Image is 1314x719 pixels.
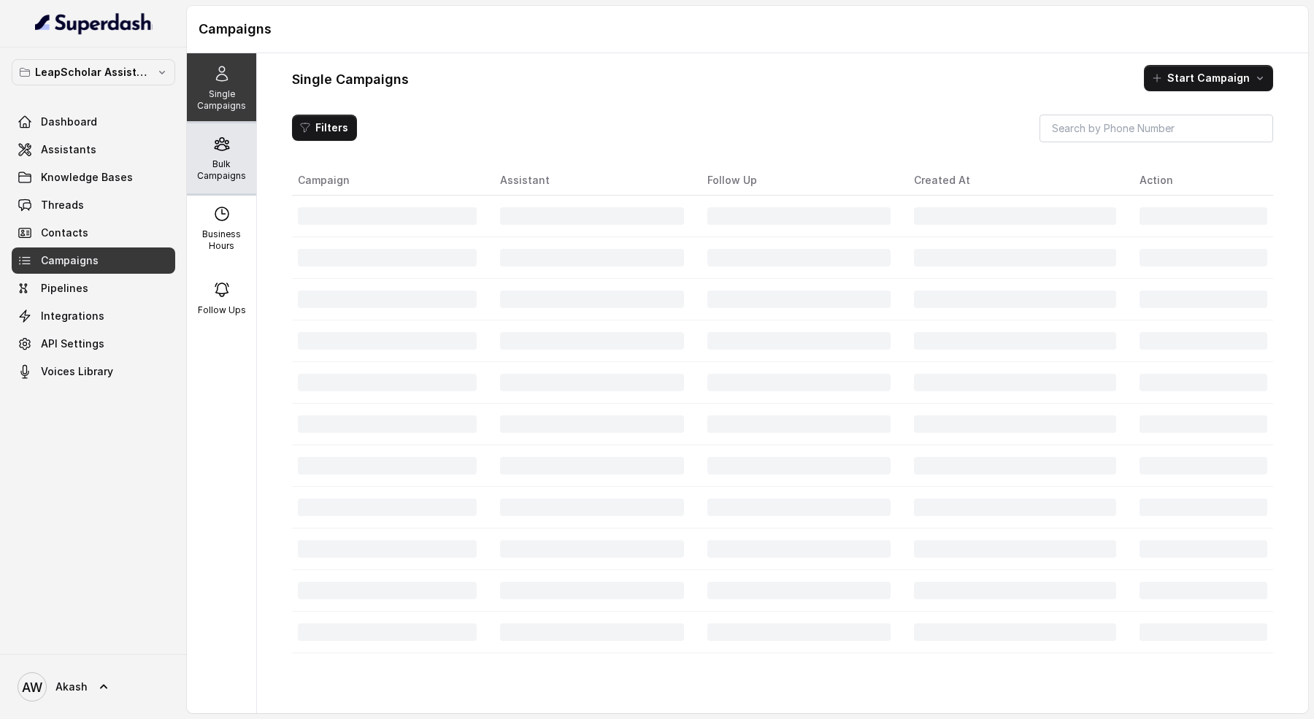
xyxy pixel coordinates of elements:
p: Business Hours [193,228,250,252]
a: Campaigns [12,247,175,274]
th: Assistant [488,166,696,196]
p: Single Campaigns [193,88,250,112]
a: API Settings [12,331,175,357]
a: Pipelines [12,275,175,301]
th: Follow Up [696,166,903,196]
th: Created At [902,166,1128,196]
a: Dashboard [12,109,175,135]
span: API Settings [41,337,104,351]
span: Knowledge Bases [41,170,133,185]
a: Knowledge Bases [12,164,175,191]
span: Campaigns [41,253,99,268]
span: Contacts [41,226,88,240]
button: LeapScholar Assistant [12,59,175,85]
p: Follow Ups [198,304,246,316]
a: Assistants [12,137,175,163]
input: Search by Phone Number [1040,115,1273,142]
th: Action [1128,166,1273,196]
th: Campaign [292,166,488,196]
span: Akash [55,680,88,694]
span: Pipelines [41,281,88,296]
img: light.svg [35,12,153,35]
a: Contacts [12,220,175,246]
h1: Campaigns [199,18,1296,41]
span: Integrations [41,309,104,323]
a: Threads [12,192,175,218]
span: Dashboard [41,115,97,129]
span: Threads [41,198,84,212]
h1: Single Campaigns [292,68,409,91]
a: Voices Library [12,358,175,385]
span: Assistants [41,142,96,157]
button: Start Campaign [1144,65,1273,91]
p: LeapScholar Assistant [35,64,152,81]
text: AW [22,680,42,695]
p: Bulk Campaigns [193,158,250,182]
a: Integrations [12,303,175,329]
span: Voices Library [41,364,113,379]
button: Filters [292,115,357,141]
a: Akash [12,666,175,707]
